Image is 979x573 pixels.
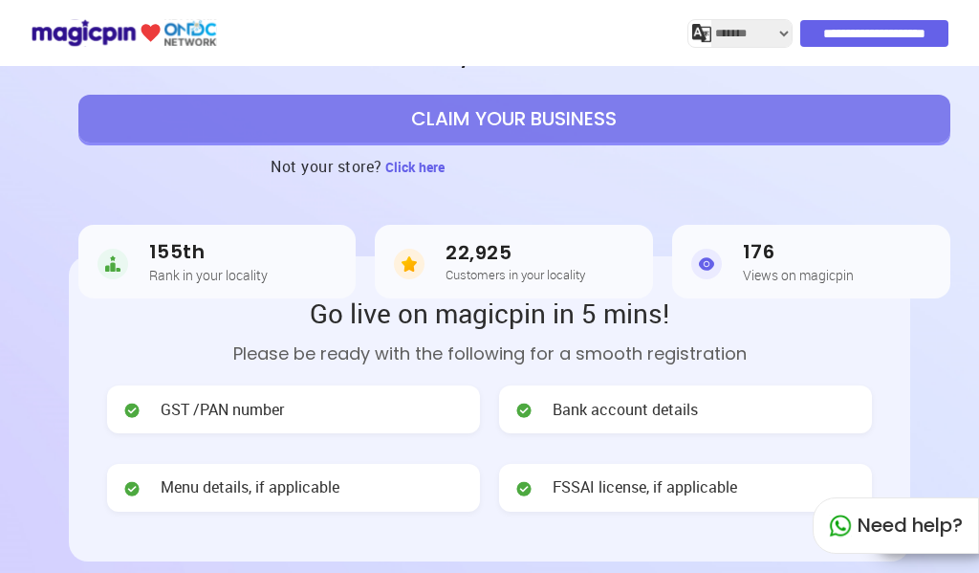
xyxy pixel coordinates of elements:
[743,241,854,263] h3: 176
[161,476,339,498] span: Menu details, if applicable
[446,242,585,264] h3: 22,925
[78,95,950,143] button: CLAIM YOUR BUSINESS
[691,245,722,283] img: Views
[743,268,854,282] h5: Views on magicpin
[553,476,737,498] span: FSSAI license, if applicable
[271,143,382,190] h3: Not your store?
[385,158,445,176] span: Click here
[514,479,533,498] img: check
[107,341,872,366] p: Please be ready with the following for a smooth registration
[692,24,711,43] img: j2MGCQAAAABJRU5ErkJggg==
[514,401,533,420] img: check
[553,399,698,421] span: Bank account details
[813,497,979,554] div: Need help?
[31,16,217,50] img: ondc-logo-new-small.8a59708e.svg
[98,245,128,283] img: Rank
[829,515,852,538] img: whatapp_green.7240e66a.svg
[446,268,585,281] h5: Customers in your locality
[149,241,268,263] h3: 155th
[149,268,268,282] h5: Rank in your locality
[394,245,424,283] img: Customers
[161,399,284,421] span: GST /PAN number
[122,401,141,420] img: check
[107,295,872,331] h2: Go live on magicpin in 5 mins!
[122,479,141,498] img: check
